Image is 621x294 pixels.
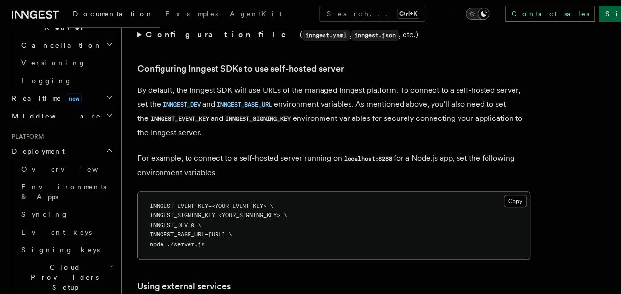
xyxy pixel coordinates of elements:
[8,147,65,156] span: Deployment
[504,195,527,207] button: Copy
[137,62,344,76] a: Configuring Inngest SDKs to use self-hosted server
[150,212,287,219] span: INNGEST_SIGNING_KEY=<YOUR_SIGNING_KEY> \
[8,133,44,141] span: Platform
[137,28,530,42] summary: Configuration file(inngest.yaml,inngest.json, etc.)
[466,8,489,20] button: Toggle dark mode
[161,99,202,109] a: INNGEST_DEV
[215,101,273,109] code: INNGEST_BASE_URL
[21,77,72,85] span: Logging
[351,30,399,41] code: inngest.json
[150,241,205,248] span: node ./server.js
[342,155,394,163] code: localhost:8288
[160,3,224,27] a: Examples
[8,89,115,107] button: Realtimenew
[150,222,201,229] span: INNGEST_DEV=0 \
[17,160,115,178] a: Overview
[161,101,202,109] code: INNGEST_DEV
[505,6,595,22] a: Contact sales
[165,10,218,18] span: Examples
[150,203,273,209] span: INNGEST_EVENT_KEY=<YOUR_EVENT_KEY> \
[17,40,102,50] span: Cancellation
[215,99,273,109] a: INNGEST_BASE_URL
[17,223,115,241] a: Event keys
[137,279,231,293] a: Using external services
[17,178,115,206] a: Environments & Apps
[230,10,282,18] span: AgentKit
[21,59,86,67] span: Versioning
[66,93,82,104] span: new
[146,30,300,39] strong: Configuration file
[8,107,115,125] button: Middleware
[21,165,122,173] span: Overview
[137,84,530,140] p: By default, the Inngest SDK will use URLs of the managed Inngest platform. To connect to a self-h...
[8,143,115,160] button: Deployment
[67,3,160,28] a: Documentation
[8,111,101,121] span: Middleware
[150,231,232,238] span: INNGEST_BASE_URL=[URL] \
[17,36,115,54] button: Cancellation
[17,54,115,72] a: Versioning
[73,10,154,18] span: Documentation
[17,206,115,223] a: Syncing
[17,72,115,89] a: Logging
[397,9,419,19] kbd: Ctrl+K
[21,246,100,254] span: Signing keys
[21,183,106,201] span: Environments & Apps
[8,93,82,103] span: Realtime
[17,263,108,292] span: Cloud Providers Setup
[149,115,211,123] code: INNGEST_EVENT_KEY
[302,30,350,41] code: inngest.yaml
[137,151,530,179] p: For example, to connect to a self-hosted server running on for a Node.js app, set the following e...
[223,115,292,123] code: INNGEST_SIGNING_KEY
[21,210,69,218] span: Syncing
[17,241,115,259] a: Signing keys
[21,228,92,236] span: Event keys
[224,3,288,27] a: AgentKit
[319,6,425,22] button: Search...Ctrl+K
